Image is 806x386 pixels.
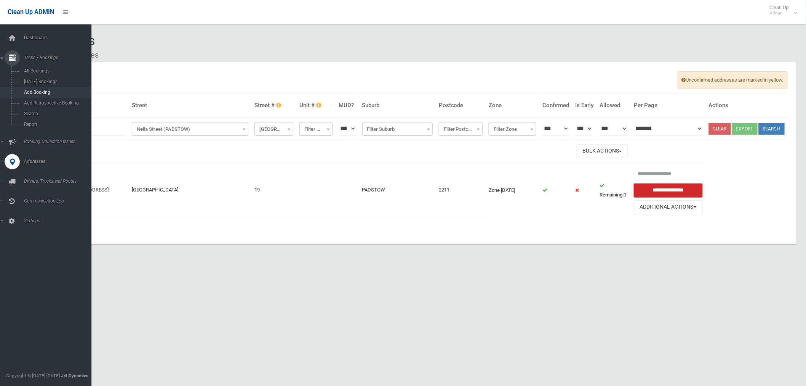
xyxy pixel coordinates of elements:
td: [GEOGRAPHIC_DATA] [129,162,251,218]
span: Tasks / Bookings [22,55,98,60]
span: Report [22,122,91,127]
h4: MUD? [339,102,356,109]
span: Filter Unit # [301,124,331,135]
span: Filter Suburb [362,122,433,136]
span: Filter Zone [491,124,534,135]
td: 0 [597,162,631,218]
span: Filter Unit # [299,122,333,136]
span: Booking Collection Issues [22,139,98,144]
h4: Zone [489,102,536,109]
span: All Bookings [22,68,91,74]
span: [DATE] Bookings [22,79,91,84]
h4: Confirmed [542,102,569,109]
span: Filter Suburb [364,124,431,135]
h4: Actions [709,102,785,109]
span: Filter Zone [489,122,536,136]
span: Filter Street # [254,122,293,136]
span: Search [22,111,91,116]
h4: Unit # [299,102,333,109]
strong: Remaining: [600,192,624,198]
td: 19 [251,162,296,218]
strong: Jet Dynamics [61,373,88,378]
h4: Street [132,102,248,109]
button: Bulk Actions [577,144,628,158]
td: 2211 [436,162,486,218]
span: Nella Street (PADSTOW) [132,122,248,136]
h4: Address [65,102,126,109]
h4: Is Early [575,102,593,109]
h4: Suburb [362,102,433,109]
span: Copyright © [DATE]-[DATE] [6,373,60,378]
span: Add Booking [22,90,91,95]
span: Communication Log [22,198,98,204]
td: PADSTOW [359,162,436,218]
span: Clean Up ADMIN [8,8,54,16]
span: Clean Up [766,5,796,16]
span: Filter Postcode [439,122,483,136]
span: Filter Postcode [441,124,481,135]
h4: Postcode [439,102,483,109]
span: Settings [22,218,98,224]
span: Addresses [22,159,98,164]
span: Unconfirmed addresses are marked in yellow. [678,71,788,89]
td: Zone [DATE] [486,162,539,218]
button: Export [732,123,758,135]
h4: Allowed [600,102,628,109]
button: Search [759,123,785,135]
span: Drivers, Trucks and Routes [22,179,98,184]
span: Nella Street (PADSTOW) [134,124,246,135]
span: Dashboard [22,35,98,40]
span: Filter Street # [256,124,291,135]
small: Admin [770,10,789,16]
button: Additional Actions [634,200,702,214]
h4: Street # [254,102,293,109]
a: Clear [709,123,731,135]
span: Add Retrospective Booking [22,100,91,106]
h4: Per Page [634,102,702,109]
